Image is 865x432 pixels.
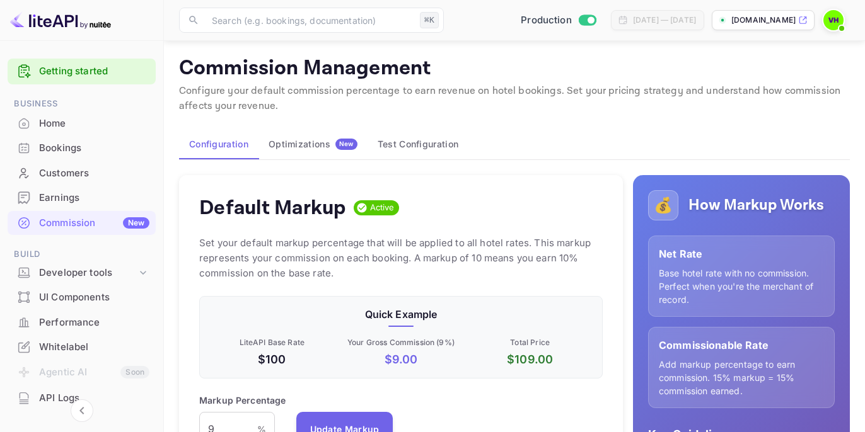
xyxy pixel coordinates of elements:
[8,136,156,159] a: Bookings
[688,195,824,215] h5: How Markup Works
[39,64,149,79] a: Getting started
[368,129,468,159] button: Test Configuration
[8,285,156,309] a: UI Components
[8,211,156,234] a: CommissionNew
[8,262,156,284] div: Developer tools
[39,391,149,406] div: API Logs
[339,337,463,348] p: Your Gross Commission ( 9 %)
[39,117,149,131] div: Home
[468,337,592,348] p: Total Price
[39,216,149,230] div: Commission
[179,129,258,159] button: Configuration
[8,186,156,210] div: Earnings
[8,161,156,185] a: Customers
[71,399,93,422] button: Collapse navigation
[633,14,696,26] div: [DATE] — [DATE]
[199,195,346,220] h4: Default Markup
[179,56,850,81] p: Commission Management
[659,246,824,261] p: Net Rate
[8,111,156,136] div: Home
[8,386,156,411] div: API Logs
[823,10,844,30] img: VIPrates Hotel-rez.com
[8,247,156,261] span: Build
[365,202,400,214] span: Active
[335,140,357,148] span: New
[8,211,156,236] div: CommissionNew
[654,194,673,217] p: 💰
[339,351,463,368] p: $ 9.00
[8,285,156,310] div: UI Components
[199,394,286,407] p: Markup Percentage
[210,307,592,322] p: Quick Example
[39,340,149,355] div: Whitelabel
[659,338,824,353] p: Commissionable Rate
[204,8,415,33] input: Search (e.g. bookings, documentation)
[39,315,149,330] div: Performance
[210,337,334,348] p: LiteAPI Base Rate
[199,236,603,281] p: Set your default markup percentage that will be applied to all hotel rates. This markup represent...
[8,186,156,209] a: Earnings
[8,386,156,409] a: API Logs
[420,12,439,28] div: ⌘K
[39,290,149,305] div: UI Components
[8,136,156,161] div: Bookings
[521,13,572,28] span: Production
[659,358,824,397] p: Add markup percentage to earn commission. 15% markup = 15% commission earned.
[39,141,149,156] div: Bookings
[8,335,156,360] div: Whitelabel
[123,217,149,229] div: New
[8,59,156,84] div: Getting started
[468,351,592,368] p: $ 109.00
[210,351,334,368] p: $100
[516,13,601,28] div: Switch to Sandbox mode
[39,166,149,181] div: Customers
[8,335,156,358] a: Whitelabel
[659,266,824,306] p: Base hotel rate with no commission. Perfect when you're the merchant of record.
[8,310,156,335] div: Performance
[39,266,137,280] div: Developer tools
[179,84,850,114] p: Configure your default commission percentage to earn revenue on hotel bookings. Set your pricing ...
[269,139,357,150] div: Optimizations
[10,10,111,30] img: LiteAPI logo
[8,310,156,334] a: Performance
[8,111,156,135] a: Home
[8,161,156,186] div: Customers
[731,14,796,26] p: [DOMAIN_NAME]
[39,191,149,205] div: Earnings
[8,97,156,111] span: Business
